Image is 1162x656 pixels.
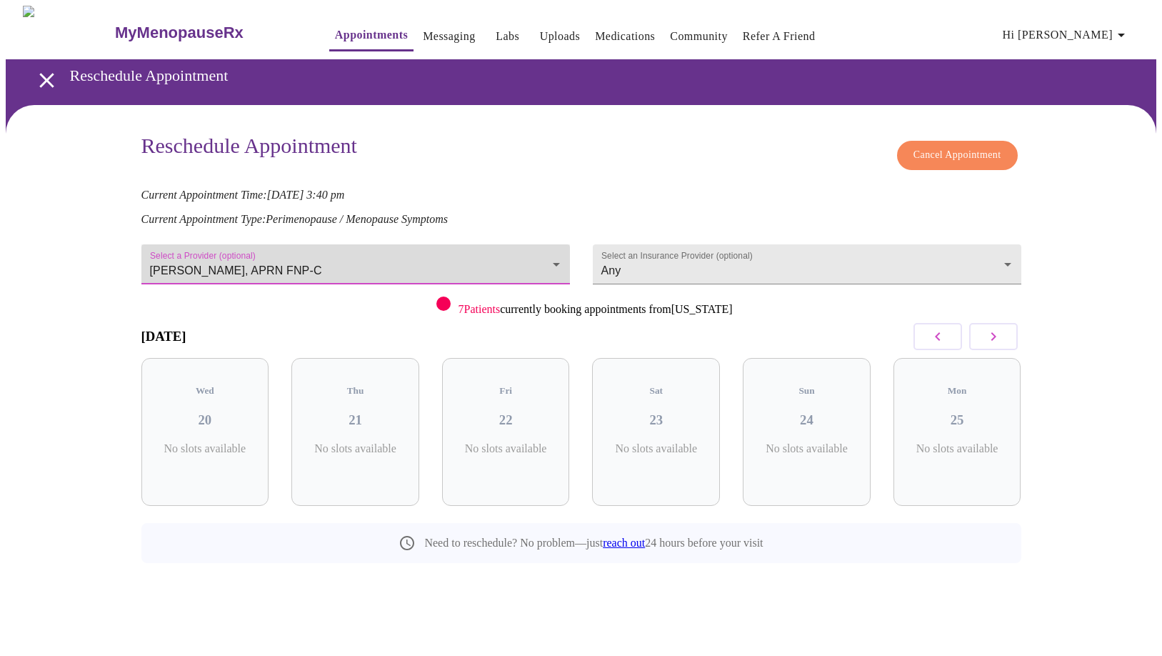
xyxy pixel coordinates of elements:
em: Current Appointment Type: Perimenopause / Menopause Symptoms [141,213,448,225]
button: Uploads [534,22,586,51]
button: Refer a Friend [737,22,821,51]
h3: MyMenopauseRx [115,24,244,42]
img: MyMenopauseRx Logo [23,6,114,59]
a: MyMenopauseRx [114,8,301,58]
p: No slots available [454,442,559,455]
a: Appointments [335,25,408,45]
h3: 25 [905,412,1010,428]
a: Community [670,26,728,46]
button: Appointments [329,21,414,51]
button: Community [664,22,733,51]
h3: 24 [754,412,859,428]
h3: Reschedule Appointment [141,134,357,163]
p: Need to reschedule? No problem—just 24 hours before your visit [424,537,763,550]
div: Any [593,244,1021,284]
a: Labs [496,26,519,46]
span: Hi [PERSON_NAME] [1003,25,1130,45]
button: open drawer [26,59,68,101]
button: Messaging [417,22,481,51]
h5: Sat [603,385,708,397]
span: 7 Patients [458,303,500,315]
button: Hi [PERSON_NAME] [997,21,1136,49]
h3: 23 [603,412,708,428]
button: Cancel Appointment [897,141,1018,170]
button: Medications [589,22,661,51]
h5: Thu [303,385,408,397]
p: currently booking appointments from [US_STATE] [458,303,732,316]
h5: Fri [454,385,559,397]
a: Messaging [423,26,475,46]
h3: 20 [153,412,258,428]
h3: 21 [303,412,408,428]
p: No slots available [603,442,708,455]
h5: Wed [153,385,258,397]
h3: 22 [454,412,559,428]
p: No slots available [303,442,408,455]
p: No slots available [754,442,859,455]
a: Uploads [540,26,581,46]
span: Cancel Appointment [913,146,1001,164]
a: Refer a Friend [743,26,816,46]
em: Current Appointment Time: [DATE] 3:40 pm [141,189,345,201]
a: Medications [595,26,655,46]
h3: [DATE] [141,329,186,344]
h3: Reschedule Appointment [70,66,1083,85]
h5: Sun [754,385,859,397]
a: reach out [603,537,645,549]
p: No slots available [153,442,258,455]
h5: Mon [905,385,1010,397]
p: No slots available [905,442,1010,455]
button: Labs [485,22,531,51]
div: [PERSON_NAME], APRN FNP-C [141,244,570,284]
